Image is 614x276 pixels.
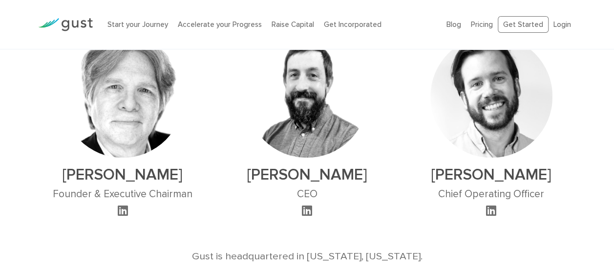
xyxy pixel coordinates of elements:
[446,20,461,29] a: Blog
[553,20,571,29] a: Login
[471,20,493,29] a: Pricing
[246,165,368,184] h2: [PERSON_NAME]
[498,16,549,33] a: Get Started
[246,35,368,158] img: Peter Swan
[430,188,552,200] h3: Chief Operating Officer
[53,165,192,184] h2: [PERSON_NAME]
[246,188,368,200] h3: CEO
[62,35,184,158] img: David Rose
[272,20,314,29] a: Raise Capital
[38,18,93,31] img: Gust Logo
[324,20,381,29] a: Get Incorporated
[62,249,552,264] p: Gust is headquartered in [US_STATE], [US_STATE].
[430,165,552,184] h2: [PERSON_NAME]
[53,188,192,200] h3: Founder & Executive Chairman
[107,20,168,29] a: Start your Journey
[430,35,552,158] img: Ryan Nash
[178,20,262,29] a: Accelerate your Progress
